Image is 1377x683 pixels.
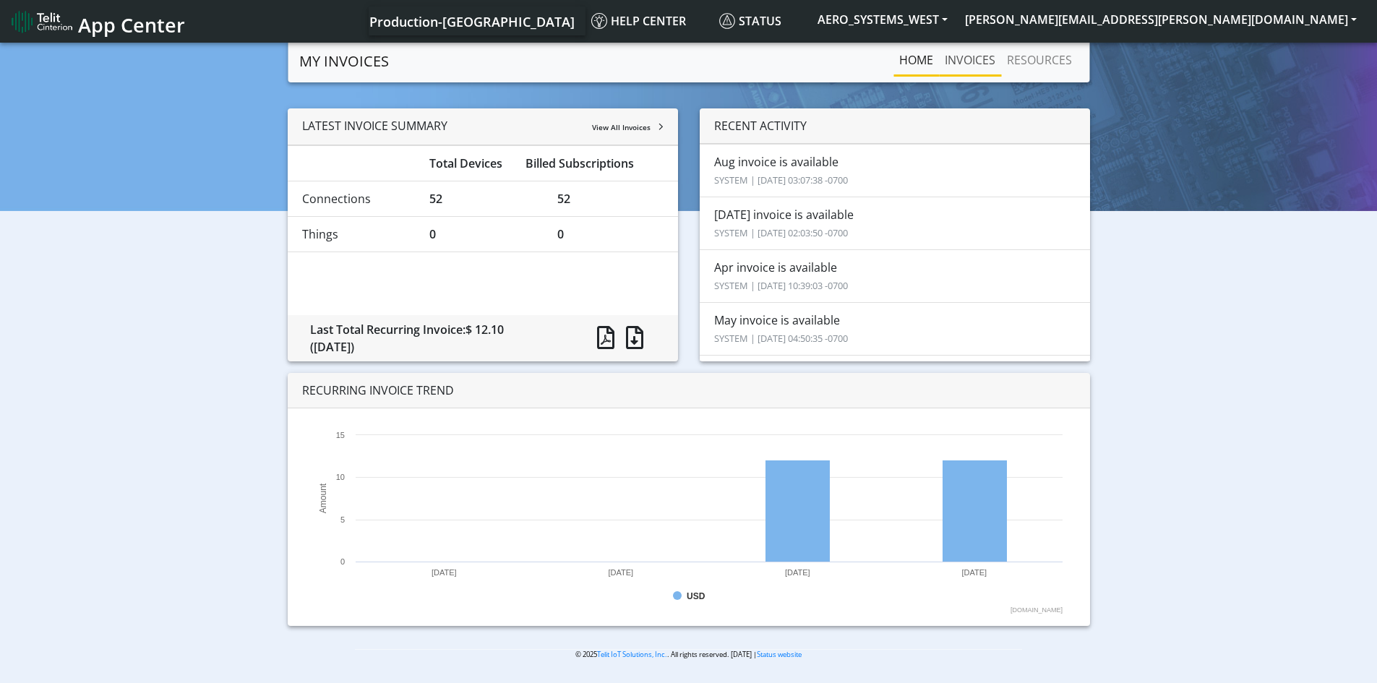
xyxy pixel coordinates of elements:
[1011,606,1063,614] text: [DOMAIN_NAME]
[591,13,686,29] span: Help center
[700,355,1090,426] li: [DATE] invoice downloaded
[318,483,328,513] text: Amount
[369,13,575,30] span: Production-[GEOGRAPHIC_DATA]
[809,7,956,33] button: AERO_SYSTEMS_WEST
[12,6,183,37] a: App Center
[291,225,419,243] div: Things
[939,46,1001,74] a: INVOICES
[12,10,72,33] img: logo-telit-cinterion-gw-new.png
[961,568,987,577] text: [DATE]
[1001,46,1078,74] a: RESOURCES
[515,155,674,172] div: Billed Subscriptions
[419,190,546,207] div: 52
[757,650,802,659] a: Status website
[340,557,345,566] text: 0
[597,650,667,659] a: Telit IoT Solutions, Inc.
[592,122,651,132] span: View All Invoices
[714,332,848,345] small: SYSTEM | [DATE] 04:50:35 -0700
[288,108,678,145] div: LATEST INVOICE SUMMARY
[369,7,574,35] a: Your current platform instance
[714,226,848,239] small: SYSTEM | [DATE] 02:03:50 -0700
[713,7,809,35] a: Status
[335,431,344,439] text: 15
[700,249,1090,303] li: Apr invoice is available
[291,190,419,207] div: Connections
[78,12,185,38] span: App Center
[299,47,389,76] a: MY INVOICES
[546,190,674,207] div: 52
[785,568,810,577] text: [DATE]
[719,13,781,29] span: Status
[956,7,1365,33] button: [PERSON_NAME][EMAIL_ADDRESS][PERSON_NAME][DOMAIN_NAME]
[335,473,344,481] text: 10
[288,373,1090,408] div: RECURRING INVOICE TREND
[687,591,705,601] text: USD
[893,46,939,74] a: Home
[432,568,457,577] text: [DATE]
[700,144,1090,197] li: Aug invoice is available
[419,225,546,243] div: 0
[340,515,345,524] text: 5
[585,7,713,35] a: Help center
[299,321,575,356] div: Last Total Recurring Invoice:
[546,225,674,243] div: 0
[466,322,504,338] span: $ 12.10
[714,279,848,292] small: SYSTEM | [DATE] 10:39:03 -0700
[700,108,1090,144] div: RECENT ACTIVITY
[700,197,1090,250] li: [DATE] invoice is available
[591,13,607,29] img: knowledge.svg
[714,173,848,186] small: SYSTEM | [DATE] 03:07:38 -0700
[310,338,564,356] div: ([DATE])
[419,155,515,172] div: Total Devices
[355,649,1022,660] p: © 2025 . All rights reserved. [DATE] |
[608,568,633,577] text: [DATE]
[700,302,1090,356] li: May invoice is available
[719,13,735,29] img: status.svg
